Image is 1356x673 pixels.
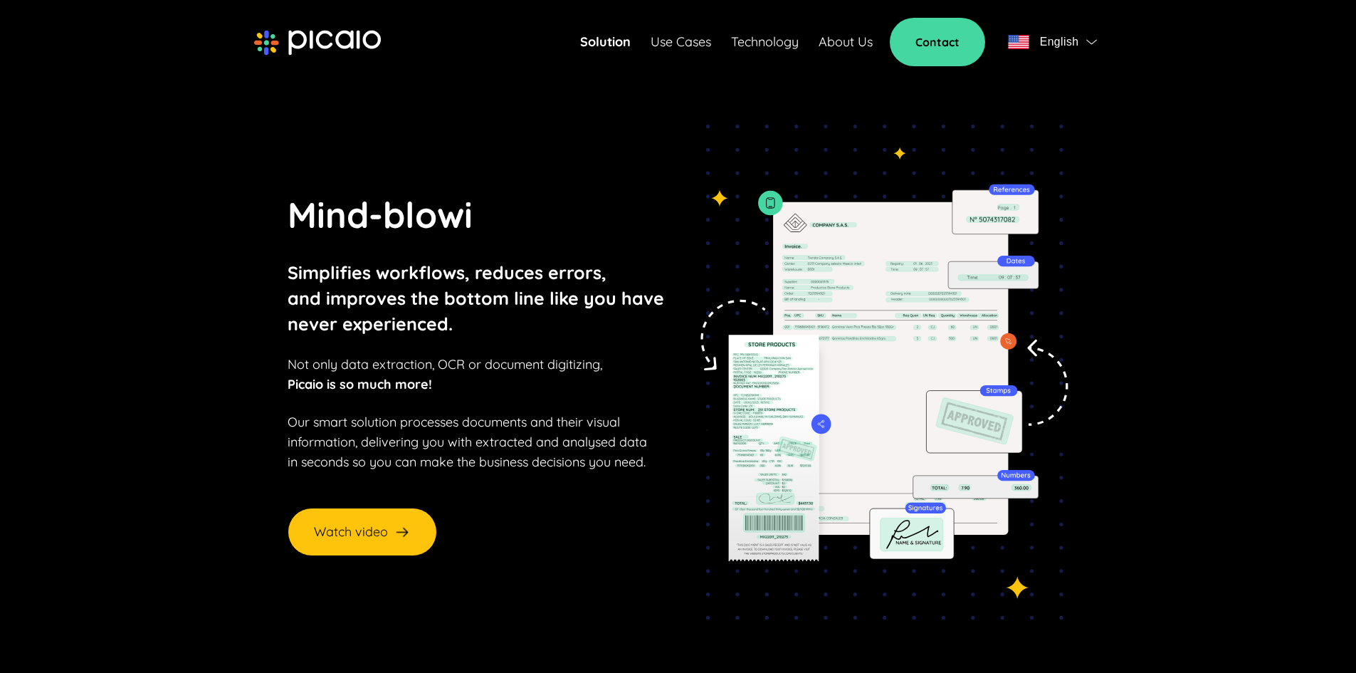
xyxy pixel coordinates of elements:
button: flagEnglishflag [1002,28,1103,56]
img: flag [1086,39,1097,45]
button: Watch video [288,508,437,556]
strong: Picaio is so much more! [288,376,432,392]
img: flag [1008,35,1029,49]
a: About Us [819,32,873,52]
a: Technology [731,32,799,52]
img: picaio-logo [254,30,381,56]
p: Our smart solution processes documents and their visual information, delivering you with extracte... [288,412,647,472]
span: English [1040,32,1079,52]
a: Contact [890,18,985,66]
span: Mind-blowi [288,192,473,237]
span: Not only data extraction, OCR or document digitizing, [288,356,602,372]
p: Simplifies workflows, reduces errors, and improves the bottom line like you have never experienced. [288,260,664,337]
img: tedioso-img [686,125,1069,620]
a: Use Cases [651,32,711,52]
a: Solution [580,32,631,52]
img: arrow-right [394,523,411,541]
